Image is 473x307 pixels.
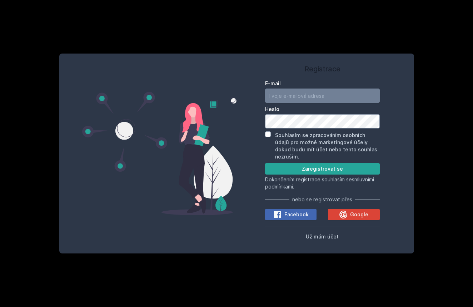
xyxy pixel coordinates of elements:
[284,211,309,218] span: Facebook
[306,232,339,241] button: Už mám účet
[306,233,339,240] span: Už mám účet
[265,80,380,87] label: E-mail
[265,176,380,190] p: Dokončením registrace souhlasím se .
[328,209,379,220] button: Google
[292,196,352,203] span: nebo se registrovat přes
[265,209,317,220] button: Facebook
[265,106,380,113] label: Heslo
[350,211,368,218] span: Google
[275,132,377,160] label: Souhlasím se zpracováním osobních údajů pro možné marketingové účely dokud budu mít účet nebo ten...
[265,89,380,103] input: Tvoje e-mailová adresa
[265,163,380,175] button: Zaregistrovat se
[265,64,380,74] h1: Registrace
